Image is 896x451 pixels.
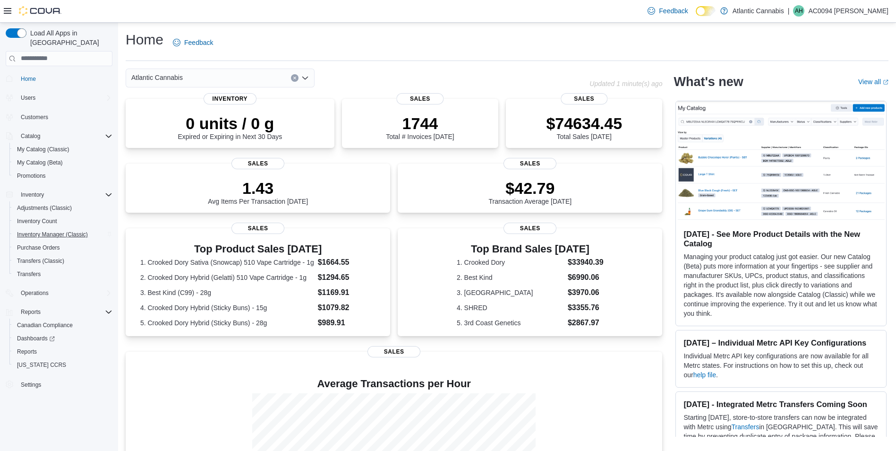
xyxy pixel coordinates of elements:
[9,332,116,345] a: Dashboards
[17,287,52,299] button: Operations
[489,179,572,198] p: $42.79
[17,257,64,265] span: Transfers (Classic)
[693,371,716,379] a: help file
[13,242,64,253] a: Purchase Orders
[644,1,691,20] a: Feedback
[131,72,183,83] span: Atlantic Cannabis
[208,179,308,205] div: Avg Items Per Transaction [DATE]
[2,72,116,86] button: Home
[21,132,40,140] span: Catalog
[13,320,77,331] a: Canadian Compliance
[13,229,92,240] a: Inventory Manager (Classic)
[457,243,604,255] h3: Top Brand Sales [DATE]
[17,73,112,85] span: Home
[367,346,420,357] span: Sales
[13,359,112,371] span: Washington CCRS
[13,202,76,214] a: Adjustments (Classic)
[140,258,314,267] dt: 1. Crooked Dory Sativa (Snowcap) 510 Vape Cartridge - 1g
[17,378,112,390] span: Settings
[17,111,112,123] span: Customers
[2,188,116,201] button: Inventory
[397,93,444,104] span: Sales
[696,6,716,16] input: Dark Mode
[126,30,163,49] h1: Home
[178,114,282,133] p: 0 units / 0 g
[457,273,564,282] dt: 2. Best Kind
[9,169,116,182] button: Promotions
[2,286,116,300] button: Operations
[13,333,59,344] a: Dashboards
[17,189,112,200] span: Inventory
[683,399,879,409] h3: [DATE] - Integrated Metrc Transfers Coming Soon
[568,272,604,283] dd: $6990.06
[17,361,66,369] span: [US_STATE] CCRS
[318,272,376,283] dd: $1294.65
[231,158,284,169] span: Sales
[17,306,44,318] button: Reports
[21,381,41,389] span: Settings
[13,202,112,214] span: Adjustments (Classic)
[17,231,88,238] span: Inventory Manager (Classic)
[231,223,284,234] span: Sales
[17,348,37,356] span: Reports
[13,170,50,182] a: Promotions
[2,377,116,391] button: Settings
[568,302,604,313] dd: $3355.76
[546,114,622,140] div: Total Sales [DATE]
[17,112,52,123] a: Customers
[13,157,112,168] span: My Catalog (Beta)
[2,110,116,124] button: Customers
[133,378,655,390] h4: Average Transactions per Hour
[793,5,804,17] div: AC0094 Hayward Allan
[561,93,607,104] span: Sales
[9,358,116,372] button: [US_STATE] CCRS
[696,16,696,17] span: Dark Mode
[184,38,213,47] span: Feedback
[17,306,112,318] span: Reports
[178,114,282,140] div: Expired or Expiring in Next 30 Days
[683,351,879,380] p: Individual Metrc API key configurations are now available for all Metrc states. For instructions ...
[21,94,35,102] span: Users
[489,179,572,205] div: Transaction Average [DATE]
[9,215,116,228] button: Inventory Count
[546,114,622,133] p: $74634.45
[13,346,112,357] span: Reports
[291,74,299,82] button: Clear input
[457,258,564,267] dt: 1. Crooked Dory
[318,317,376,329] dd: $989.91
[9,201,116,215] button: Adjustments (Classic)
[17,130,112,142] span: Catalog
[13,333,112,344] span: Dashboards
[21,191,44,199] span: Inventory
[2,91,116,104] button: Users
[301,74,309,82] button: Open list of options
[17,217,57,225] span: Inventory Count
[9,241,116,254] button: Purchase Orders
[140,318,314,328] dt: 5. Crooked Dory Hybrid (Sticky Buns) - 28g
[9,143,116,156] button: My Catalog (Classic)
[17,270,41,278] span: Transfers
[795,5,803,17] span: AH
[208,179,308,198] p: 1.43
[17,204,72,212] span: Adjustments (Classic)
[503,158,556,169] span: Sales
[21,308,41,316] span: Reports
[589,80,662,87] p: Updated 1 minute(s) ago
[2,130,116,143] button: Catalog
[21,289,49,297] span: Operations
[17,73,40,85] a: Home
[732,423,759,431] a: Transfers
[169,33,217,52] a: Feedback
[13,242,112,253] span: Purchase Orders
[13,144,73,155] a: My Catalog (Classic)
[17,335,55,342] span: Dashboards
[808,5,888,17] p: AC0094 [PERSON_NAME]
[318,257,376,268] dd: $1664.55
[13,269,112,280] span: Transfers
[457,318,564,328] dt: 5. 3rd Coast Genetics
[13,320,112,331] span: Canadian Compliance
[683,229,879,248] h3: [DATE] - See More Product Details with the New Catalog
[13,170,112,182] span: Promotions
[318,302,376,313] dd: $1079.82
[457,303,564,312] dt: 4. SHRED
